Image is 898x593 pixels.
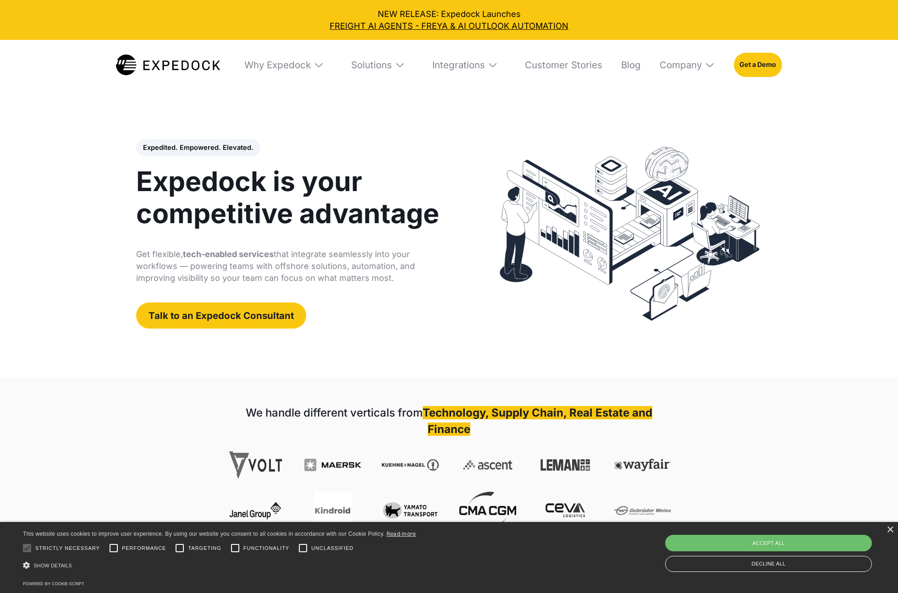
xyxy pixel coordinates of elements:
[183,249,274,259] strong: tech-enabled services
[386,530,416,537] a: Read more
[188,544,221,552] span: Targeting
[432,59,485,71] div: Integrations
[311,544,353,552] span: Unclassified
[23,581,84,586] a: Powered by cookie-script
[136,165,453,231] h1: Expedock is your competitive advantage
[665,556,872,572] div: Decline all
[23,531,385,537] span: This website uses cookies to improve user experience. By using our website you consent to all coo...
[23,559,416,573] div: Show details
[35,544,100,552] span: Strictly necessary
[343,40,413,90] div: Solutions
[651,40,723,90] div: Company
[424,40,506,90] div: Integrations
[244,59,311,71] div: Why Expedock
[8,8,890,32] div: NEW RELEASE: Expedock Launches
[243,544,289,552] span: Functionality
[122,544,166,552] span: Performance
[136,248,453,284] p: Get flexible, that integrate seamlessly into your workflows — powering teams with offshore soluti...
[660,59,702,71] div: Company
[423,406,652,436] strong: Technology, Supply Chain, Real Estate and Finance
[741,494,898,593] div: Widget de chat
[236,40,332,90] div: Why Expedock
[613,40,641,90] a: Blog
[517,40,602,90] a: Customer Stories
[665,535,872,551] div: Accept all
[8,20,890,32] a: FREIGHT AI AGENTS - FREYA & AI OUTLOOK AUTOMATION
[136,302,306,329] a: Talk to an Expedock Consultant
[351,59,392,71] div: Solutions
[246,406,423,419] strong: We handle different verticals from
[741,494,898,593] iframe: Chat Widget
[734,53,782,77] a: Get a Demo
[33,563,72,568] span: Show details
